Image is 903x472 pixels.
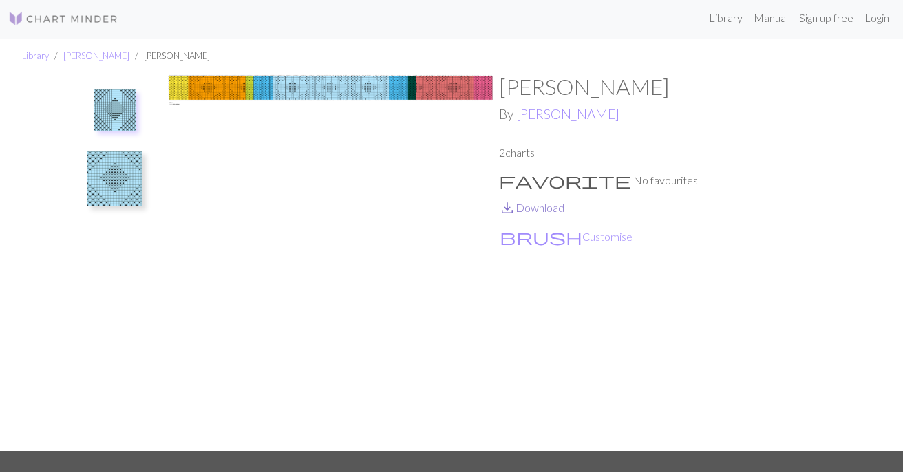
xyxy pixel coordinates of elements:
[8,10,118,27] img: Logo
[499,74,836,100] h1: [PERSON_NAME]
[703,4,748,32] a: Library
[63,50,129,61] a: [PERSON_NAME]
[499,198,516,217] span: save_alt
[499,172,631,189] i: Favourite
[516,106,619,122] a: [PERSON_NAME]
[162,74,499,451] img: Esther
[499,200,516,216] i: Download
[129,50,210,63] li: [PERSON_NAME]
[499,144,836,161] p: 2 charts
[500,228,582,245] i: Customise
[499,171,631,190] span: favorite
[500,227,582,246] span: brush
[794,4,859,32] a: Sign up free
[499,172,836,189] p: No favourites
[499,228,633,246] button: CustomiseCustomise
[87,151,142,206] img: Copy of Esther
[748,4,794,32] a: Manual
[94,89,136,131] img: Esther
[859,4,895,32] a: Login
[499,201,564,214] a: DownloadDownload
[499,106,836,122] h2: By
[22,50,49,61] a: Library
